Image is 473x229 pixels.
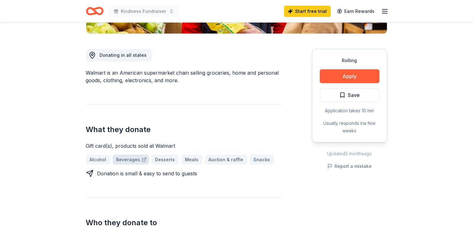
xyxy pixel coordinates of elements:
a: Auction & raffle [205,155,247,165]
div: Application takes 10 min [320,107,379,114]
span: Save [348,91,360,99]
a: Desserts [152,155,179,165]
a: Earn Rewards [333,6,379,17]
div: Gift card(s), products sold at Walmart [86,142,282,150]
a: Home [86,4,104,19]
div: Walmart is an American supermarket chain selling groceries, home and personal goods, clothing, el... [86,69,282,84]
a: Start free trial [284,6,331,17]
div: Updated 2 months ago [312,150,387,157]
a: Meals [181,155,202,165]
button: Save [320,88,379,102]
button: Kindness Fundraiser [109,5,179,18]
div: Usually responds in a few weeks [320,120,379,135]
span: Donating in all states [100,52,147,58]
a: Alcohol [86,155,110,165]
div: Rolling [320,57,379,64]
button: Apply [320,69,379,83]
div: Donation is small & easy to send to guests [97,170,197,177]
h2: What they donate [86,125,282,135]
button: Report a mistake [327,162,372,170]
a: Beverages [113,155,149,165]
a: Snacks [250,155,274,165]
h2: Who they donate to [86,218,282,228]
span: Kindness Fundraiser [121,8,166,15]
